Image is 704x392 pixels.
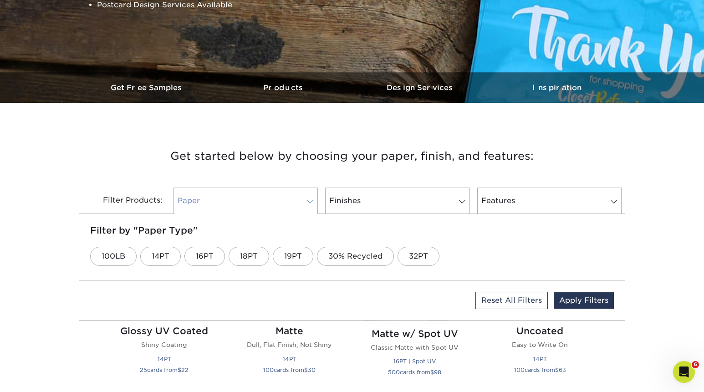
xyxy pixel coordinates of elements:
a: 14PT [140,247,181,266]
span: 22 [181,367,189,373]
span: 6 [692,361,699,368]
a: Products [215,72,352,103]
iframe: Intercom live chat [673,361,695,383]
span: 30 [308,367,316,373]
a: Get Free Samples [79,72,215,103]
span: 25 [140,367,147,373]
small: cards from [514,367,566,373]
a: 18PT [229,247,269,266]
span: $ [304,367,308,373]
a: Inspiration [489,72,625,103]
a: 30% Recycled [317,247,394,266]
a: 32PT [398,247,439,266]
div: Filter Products: [79,188,170,214]
span: 100 [263,367,274,373]
h3: Get Free Samples [79,83,215,92]
small: 14PT [533,356,547,362]
a: 19PT [273,247,313,266]
h2: Uncoated [488,326,592,336]
span: $ [555,367,559,373]
small: cards from [388,369,441,376]
small: 14PT [283,356,296,362]
small: 16PT | Spot UV [393,358,436,365]
span: 500 [388,369,400,376]
a: 16PT [184,247,225,266]
span: 98 [434,369,441,376]
small: cards from [263,367,316,373]
p: Classic Matte with Spot UV [363,343,466,352]
a: Features [477,188,622,214]
small: cards from [140,367,189,373]
a: 100LB [90,247,137,266]
a: Apply Filters [554,292,614,309]
a: Design Services [352,72,489,103]
span: $ [430,369,434,376]
p: Easy to Write On [488,340,592,349]
span: $ [178,367,181,373]
p: Dull, Flat Finish, Not Shiny [238,340,341,349]
span: 100 [514,367,525,373]
h2: Matte w/ Spot UV [363,328,466,339]
p: Shiny Coating [112,340,216,349]
h3: Get started below by choosing your paper, finish, and features: [86,136,618,177]
h2: Glossy UV Coated [112,326,216,336]
span: 63 [559,367,566,373]
a: Finishes [325,188,469,214]
h3: Products [215,83,352,92]
a: Reset All Filters [475,292,548,309]
small: 14PT [158,356,171,362]
h5: Filter by "Paper Type" [90,225,614,236]
a: Paper [173,188,318,214]
h2: Matte [238,326,341,336]
h3: Inspiration [489,83,625,92]
h3: Design Services [352,83,489,92]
